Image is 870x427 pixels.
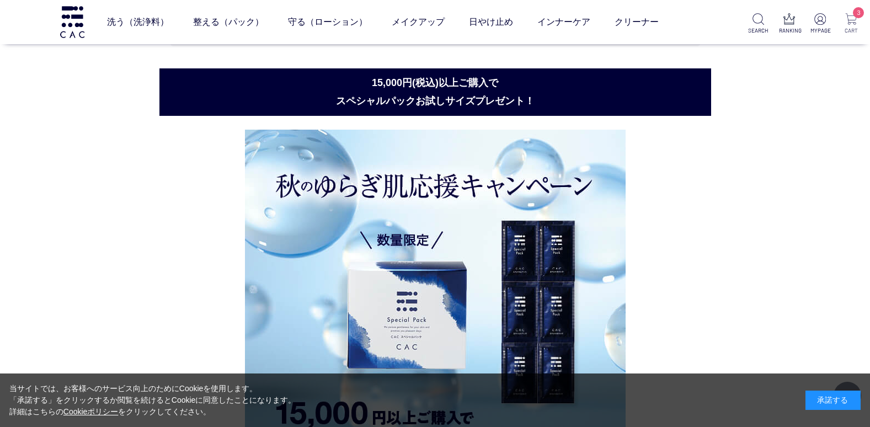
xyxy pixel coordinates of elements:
[779,26,799,35] p: RANKING
[193,7,264,38] a: 整える（パック）
[107,7,169,38] a: 洗う（洗浄料）
[63,407,119,416] a: Cookieポリシー
[779,13,799,35] a: RANKING
[805,391,861,410] div: 承諾する
[288,7,367,38] a: 守る（ローション）
[841,26,861,35] p: CART
[58,6,86,38] img: logo
[469,7,513,38] a: 日やけ止め
[810,13,830,35] a: MYPAGE
[392,7,445,38] a: メイクアップ
[537,7,590,38] a: インナーケア
[853,7,864,18] span: 3
[615,7,659,38] a: クリーナー
[810,26,830,35] p: MYPAGE
[159,68,711,116] h2: 15,000円(税込)以上ご購入で スペシャルパックお試しサイズプレゼント！
[841,13,861,35] a: 3 CART
[9,383,296,418] div: 当サイトでは、お客様へのサービス向上のためにCookieを使用します。 「承諾する」をクリックするか閲覧を続けるとCookieに同意したことになります。 詳細はこちらの をクリックしてください。
[748,13,768,35] a: SEARCH
[748,26,768,35] p: SEARCH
